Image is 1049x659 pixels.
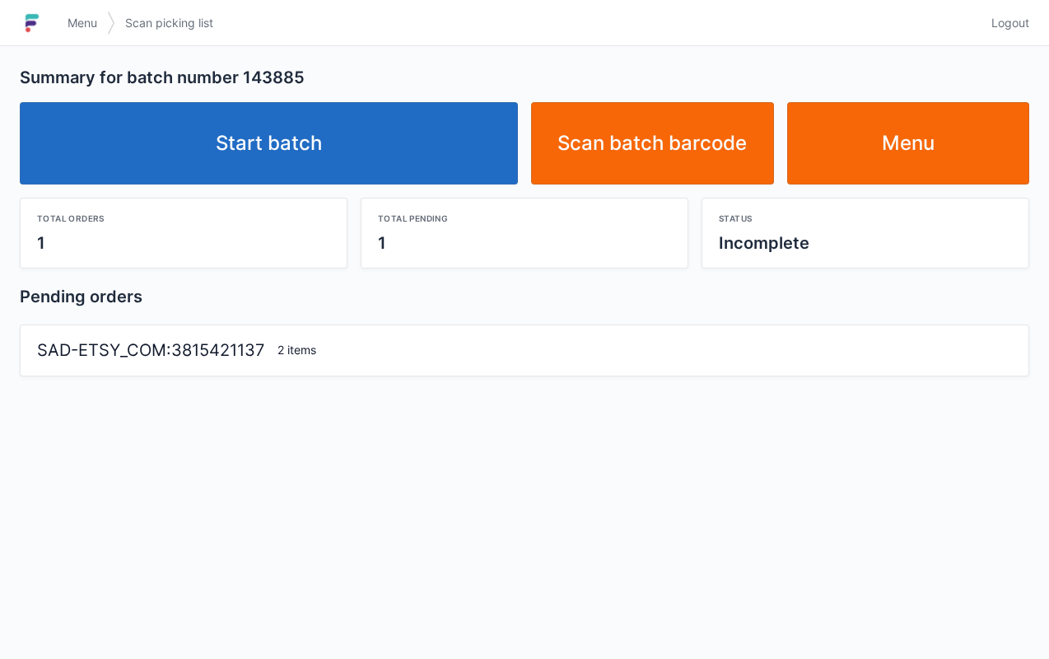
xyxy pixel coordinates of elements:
[125,15,213,31] span: Scan picking list
[378,212,671,225] div: Total pending
[787,102,1030,185] a: Menu
[37,212,330,225] div: Total orders
[115,8,223,38] a: Scan picking list
[719,231,1012,255] div: Incomplete
[719,212,1012,225] div: Status
[20,285,1029,308] h2: Pending orders
[37,231,330,255] div: 1
[58,8,107,38] a: Menu
[30,339,271,362] div: SAD-ETSY_COM:3815421137
[107,3,115,43] img: svg>
[68,15,97,31] span: Menu
[20,66,1029,89] h2: Summary for batch number 143885
[20,10,44,36] img: logo-small.jpg
[20,102,518,185] a: Start batch
[378,231,671,255] div: 1
[531,102,774,185] a: Scan batch barcode
[991,15,1029,31] span: Logout
[271,342,1019,358] div: 2 items
[981,8,1029,38] a: Logout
